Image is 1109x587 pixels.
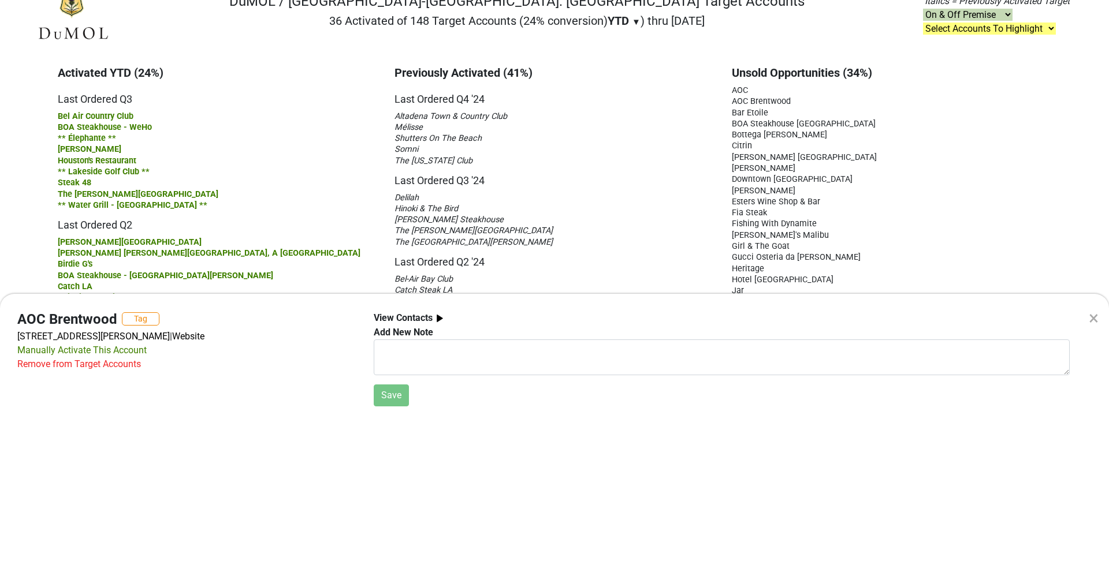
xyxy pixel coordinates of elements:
[17,311,117,328] h4: AOC Brentwood
[17,343,147,357] div: Manually Activate This Account
[374,312,433,323] b: View Contacts
[1089,304,1099,332] div: ×
[374,327,433,338] b: Add New Note
[172,331,204,342] a: Website
[17,357,141,371] div: Remove from Target Accounts
[122,312,159,326] button: Tag
[433,311,447,326] img: arrow_right.svg
[17,331,170,342] a: [STREET_ADDRESS][PERSON_NAME]
[374,384,409,406] button: Save
[170,331,172,342] span: |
